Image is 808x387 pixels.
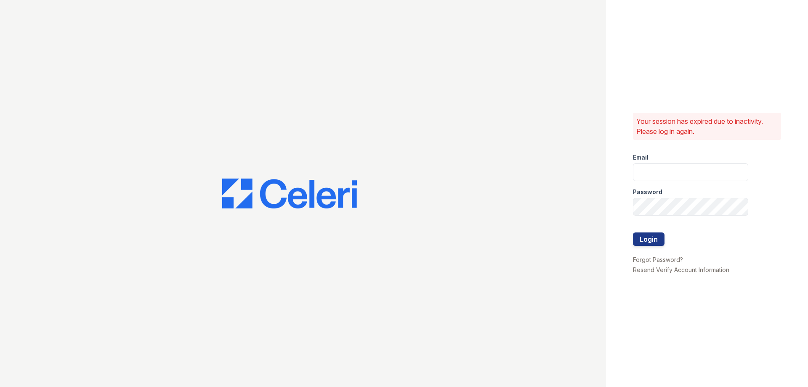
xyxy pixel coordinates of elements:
[633,256,683,263] a: Forgot Password?
[633,266,729,273] a: Resend Verify Account Information
[222,179,357,209] img: CE_Logo_Blue-a8612792a0a2168367f1c8372b55b34899dd931a85d93a1a3d3e32e68fde9ad4.png
[633,188,662,196] label: Password
[636,116,778,136] p: Your session has expired due to inactivity. Please log in again.
[633,232,664,246] button: Login
[633,153,649,162] label: Email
